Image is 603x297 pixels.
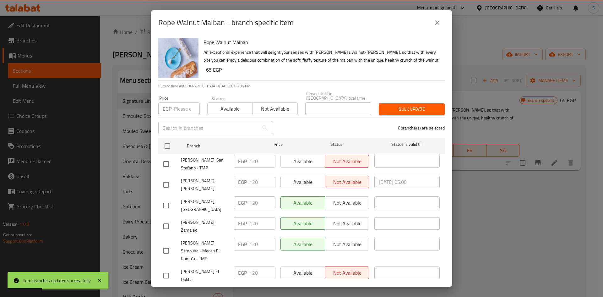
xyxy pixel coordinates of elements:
[252,102,297,115] button: Not available
[238,157,247,165] p: EGP
[257,140,299,148] span: Price
[158,38,198,78] img: Rope Walnut Malban
[238,178,247,186] p: EGP
[374,140,440,148] span: Status is valid till
[304,140,369,148] span: Status
[384,105,440,113] span: Bulk update
[249,155,275,168] input: Please enter price
[181,218,229,234] span: [PERSON_NAME], Zamalek
[187,142,252,150] span: Branch
[181,177,229,193] span: [PERSON_NAME], [PERSON_NAME]
[249,196,275,209] input: Please enter price
[204,48,440,64] p: An exceptional experience that will delight your senses with [PERSON_NAME]'s walnut-[PERSON_NAME]...
[238,199,247,206] p: EGP
[249,176,275,188] input: Please enter price
[207,102,253,115] button: Available
[206,65,440,74] h6: 65 EGP
[181,268,229,283] span: [PERSON_NAME] El Qobba
[23,277,91,284] div: Item branches updated successfully
[158,18,294,28] h2: Rope Walnut Malban - branch specific item
[181,198,229,213] span: [PERSON_NAME], [GEOGRAPHIC_DATA]
[174,102,200,115] input: Please enter price
[181,239,229,263] span: [PERSON_NAME], Semouha - Medan El Gama'a - TMP
[249,238,275,250] input: Please enter price
[238,240,247,248] p: EGP
[249,217,275,230] input: Please enter price
[249,267,275,279] input: Please enter price
[204,38,440,47] h6: Rope Walnut Malban
[181,156,229,172] span: [PERSON_NAME], San Stefano - TMP
[158,122,259,134] input: Search in branches
[255,104,295,113] span: Not available
[210,104,250,113] span: Available
[398,125,445,131] p: 0 branche(s) are selected
[379,103,445,115] button: Bulk update
[158,83,445,89] p: Current time in [GEOGRAPHIC_DATA] is [DATE] 8:08:06 PM
[430,15,445,30] button: close
[238,269,247,277] p: EGP
[163,105,171,113] p: EGP
[238,220,247,227] p: EGP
